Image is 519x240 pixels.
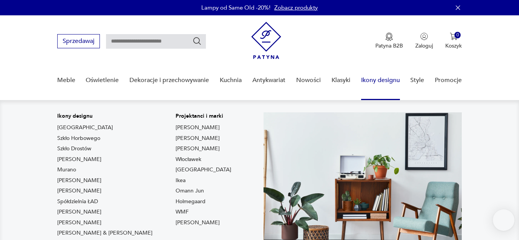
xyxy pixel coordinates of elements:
a: Oświetlenie [86,66,119,95]
button: Sprzedawaj [57,34,100,48]
a: Włocławek [176,156,201,163]
img: Ikona medalu [385,33,393,41]
button: 0Koszyk [445,33,462,49]
a: Ikea [176,177,186,184]
a: Dekoracje i przechowywanie [129,66,209,95]
a: Klasyki [332,66,350,95]
iframe: Smartsupp widget button [493,209,514,231]
a: [PERSON_NAME] [176,135,220,142]
a: WMF [176,208,189,216]
img: Ikonka użytkownika [420,33,428,40]
a: [PERSON_NAME] [57,219,101,227]
div: 0 [454,32,461,38]
a: [GEOGRAPHIC_DATA] [57,124,113,132]
a: [PERSON_NAME] & [PERSON_NAME] [57,229,153,237]
a: [PERSON_NAME] [176,219,220,227]
a: Zobacz produkty [274,4,318,12]
p: Ikony designu [57,112,153,120]
a: Promocje [435,66,462,95]
a: Meble [57,66,75,95]
a: Murano [57,166,76,174]
a: [PERSON_NAME] [57,177,101,184]
a: [GEOGRAPHIC_DATA] [176,166,231,174]
a: Sprzedawaj [57,39,100,44]
a: Kuchnia [220,66,242,95]
p: Projektanci i marki [176,112,231,120]
button: Zaloguj [415,33,433,49]
p: Lampy od Same Old -20%! [201,4,270,12]
button: Szukaj [192,36,202,46]
a: Ikona medaluPatyna B2B [375,33,403,49]
a: Antykwariat [252,66,285,95]
button: Patyna B2B [375,33,403,49]
a: Szkło Drostów [57,145,91,153]
a: [PERSON_NAME] [57,208,101,216]
a: [PERSON_NAME] [57,156,101,163]
a: Spółdzielnia ŁAD [57,198,98,205]
a: Style [410,66,424,95]
a: Holmegaard [176,198,206,205]
p: Koszyk [445,42,462,49]
a: Ikony designu [361,66,400,95]
a: Szkło Horbowego [57,135,100,142]
a: [PERSON_NAME] [176,124,220,132]
a: Nowości [296,66,321,95]
img: Ikona koszyka [450,33,458,40]
p: Zaloguj [415,42,433,49]
a: Omann Jun [176,187,204,195]
img: Patyna - sklep z meblami i dekoracjami vintage [251,22,281,59]
a: [PERSON_NAME] [176,145,220,153]
p: Patyna B2B [375,42,403,49]
a: [PERSON_NAME] [57,187,101,195]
